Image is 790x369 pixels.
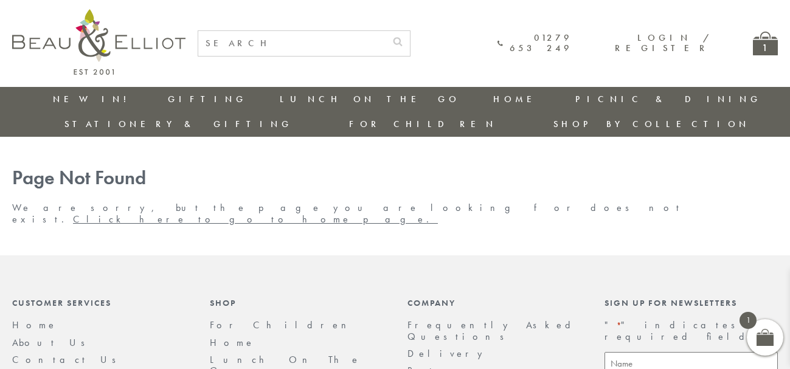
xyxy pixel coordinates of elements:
a: Contact Us [12,353,124,366]
a: For Children [349,118,497,130]
div: Company [407,298,581,308]
div: Sign up for newsletters [605,298,778,308]
a: 01279 653 249 [497,33,572,54]
div: Customer Services [12,298,185,308]
a: Home [493,93,542,105]
div: Shop [210,298,383,308]
a: About Us [12,336,93,349]
a: Login / Register [615,32,710,54]
p: " " indicates required fields [605,320,778,342]
a: Home [210,336,255,349]
span: 1 [740,312,757,329]
a: Lunch On The Go [280,93,460,105]
a: Home [12,319,57,331]
a: Gifting [168,93,247,105]
a: New in! [53,93,134,105]
a: Shop by collection [553,118,750,130]
a: For Children [210,319,356,331]
a: Delivery [407,347,489,360]
h1: Page Not Found [12,167,778,190]
img: logo [12,9,185,75]
a: 1 [753,32,778,55]
a: Frequently Asked Questions [407,319,578,342]
a: Click here to go to home page. [73,213,438,226]
a: Picnic & Dining [575,93,761,105]
input: SEARCH [198,31,386,56]
a: Stationery & Gifting [64,118,293,130]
